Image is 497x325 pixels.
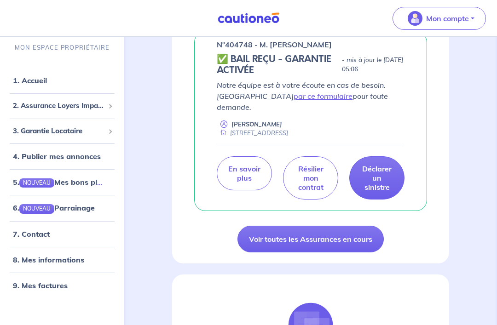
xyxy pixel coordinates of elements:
div: 7. Contact [4,225,121,243]
a: Résilier mon contrat [283,157,338,200]
a: 8. Mes informations [13,255,84,264]
p: [PERSON_NAME] [231,120,282,129]
a: En savoir plus [217,157,272,191]
div: 2. Assurance Loyers Impayés [4,97,121,115]
a: 4. Publier mes annonces [13,152,101,161]
p: Mon compte [426,13,469,24]
p: Notre équipe est à votre écoute en cas de besoin. [GEOGRAPHIC_DATA] pour toute demande. [217,80,405,113]
div: 6.NOUVEAUParrainage [4,199,121,217]
p: n°404748 - M. [PERSON_NAME] [217,40,332,51]
div: 4. Publier mes annonces [4,148,121,166]
p: MON ESPACE PROPRIÉTAIRE [15,44,110,52]
div: 3. Garantie Locataire [4,122,121,140]
div: 8. Mes informations [4,251,121,269]
img: Cautioneo [214,12,283,24]
a: par ce formulaire [294,92,353,101]
span: 3. Garantie Locataire [13,126,104,137]
p: Déclarer un sinistre [361,165,393,192]
div: state: CONTRACT-VALIDATED, Context: ,MAYBE-CERTIFICATE,,LESSOR-DOCUMENTS,IS-ODEALIM [217,54,405,76]
h5: ✅ BAIL REÇU - GARANTIE ACTIVÉE [217,54,338,76]
p: Résilier mon contrat [295,165,327,192]
a: Déclarer un sinistre [349,157,405,200]
p: En savoir plus [228,165,260,183]
span: 2. Assurance Loyers Impayés [13,101,104,112]
button: illu_account_valid_menu.svgMon compte [393,7,486,30]
div: 5.NOUVEAUMes bons plans [4,173,121,192]
div: [STREET_ADDRESS] [217,129,288,138]
div: 9. Mes factures [4,276,121,295]
a: 9. Mes factures [13,281,68,290]
a: Voir toutes les Assurances en cours [237,226,384,253]
a: 1. Accueil [13,76,47,86]
img: illu_account_valid_menu.svg [408,11,422,26]
div: 1. Accueil [4,72,121,90]
a: 7. Contact [13,229,50,239]
a: 6.NOUVEAUParrainage [13,204,95,213]
p: - mis à jour le [DATE] 05:06 [342,56,405,74]
a: 5.NOUVEAUMes bons plans [13,178,110,187]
